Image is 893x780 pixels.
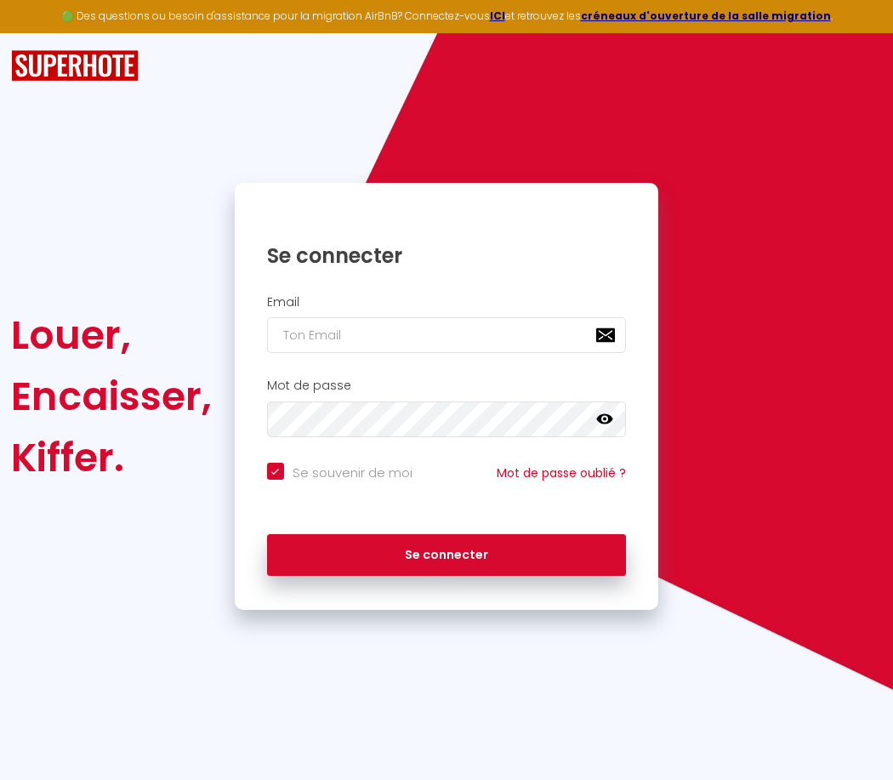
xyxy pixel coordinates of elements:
h2: Email [267,295,627,310]
button: Se connecter [267,534,627,577]
div: Encaisser, [11,366,212,427]
a: Mot de passe oublié ? [497,464,626,481]
h1: Se connecter [267,242,627,269]
div: Louer, [11,305,212,366]
a: créneaux d'ouverture de la salle migration [581,9,831,23]
img: SuperHote logo [11,50,139,82]
h2: Mot de passe [267,379,627,393]
a: ICI [490,9,505,23]
div: Kiffer. [11,427,212,488]
input: Ton Email [267,317,627,353]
